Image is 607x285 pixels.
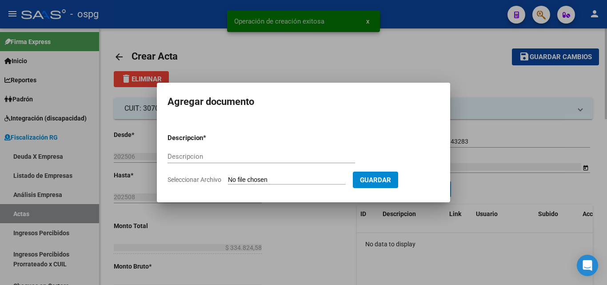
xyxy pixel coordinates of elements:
p: Descripcion [168,133,249,143]
span: Seleccionar Archivo [168,176,221,183]
span: Guardar [360,176,391,184]
div: Open Intercom Messenger [577,255,598,276]
button: Guardar [353,172,398,188]
h2: Agregar documento [168,93,439,110]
